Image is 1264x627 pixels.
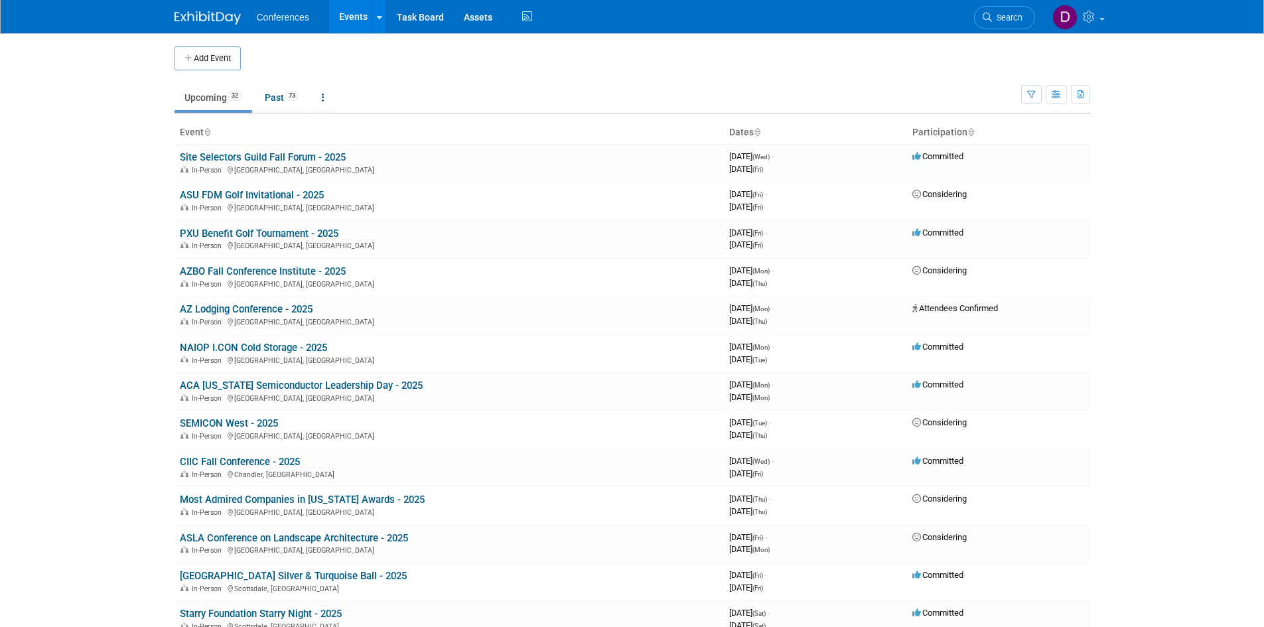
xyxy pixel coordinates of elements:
a: Site Selectors Guild Fall Forum - 2025 [180,151,346,163]
div: [GEOGRAPHIC_DATA], [GEOGRAPHIC_DATA] [180,316,719,326]
span: [DATE] [729,544,770,554]
span: - [772,380,774,389]
span: 73 [285,91,299,101]
span: - [765,189,767,199]
img: In-Person Event [180,242,188,248]
span: In-Person [192,166,226,174]
span: In-Person [192,356,226,365]
span: [DATE] [729,151,774,161]
span: Committed [912,151,963,161]
span: - [765,570,767,580]
div: [GEOGRAPHIC_DATA], [GEOGRAPHIC_DATA] [180,278,719,289]
img: In-Person Event [180,432,188,439]
span: (Thu) [752,432,767,439]
div: Scottsdale, [GEOGRAPHIC_DATA] [180,583,719,593]
span: (Mon) [752,546,770,553]
span: [DATE] [729,532,767,542]
span: Committed [912,342,963,352]
img: In-Person Event [180,204,188,210]
span: (Sat) [752,610,766,617]
span: (Wed) [752,458,770,465]
a: Starry Foundation Starry Night - 2025 [180,608,342,620]
a: CIIC Fall Conference - 2025 [180,456,300,468]
span: - [769,417,771,427]
div: [GEOGRAPHIC_DATA], [GEOGRAPHIC_DATA] [180,392,719,403]
span: (Thu) [752,318,767,325]
span: - [772,265,774,275]
button: Add Event [175,46,241,70]
span: In-Person [192,318,226,326]
span: - [772,342,774,352]
img: ExhibitDay [175,11,241,25]
span: Committed [912,380,963,389]
span: (Thu) [752,280,767,287]
span: [DATE] [729,265,774,275]
span: In-Person [192,585,226,593]
span: (Fri) [752,204,763,211]
span: [DATE] [729,189,767,199]
img: In-Person Event [180,394,188,401]
a: Past73 [255,85,309,110]
img: In-Person Event [180,585,188,591]
span: (Thu) [752,508,767,516]
span: - [772,456,774,466]
span: (Mon) [752,344,770,351]
span: [DATE] [729,430,767,440]
span: 32 [228,91,242,101]
span: [DATE] [729,494,771,504]
a: PXU Benefit Golf Tournament - 2025 [180,228,338,240]
img: In-Person Event [180,356,188,363]
img: In-Person Event [180,508,188,515]
span: Committed [912,570,963,580]
span: Considering [912,189,967,199]
span: [DATE] [729,392,770,402]
a: ASLA Conference on Landscape Architecture - 2025 [180,532,408,544]
a: ACA [US_STATE] Semiconductor Leadership Day - 2025 [180,380,423,391]
img: Diane Arabia [1052,5,1078,30]
span: [DATE] [729,240,763,249]
div: [GEOGRAPHIC_DATA], [GEOGRAPHIC_DATA] [180,164,719,174]
span: [DATE] [729,468,763,478]
a: AZBO Fall Conference Institute - 2025 [180,265,346,277]
span: Committed [912,228,963,238]
div: [GEOGRAPHIC_DATA], [GEOGRAPHIC_DATA] [180,430,719,441]
span: [DATE] [729,342,774,352]
div: [GEOGRAPHIC_DATA], [GEOGRAPHIC_DATA] [180,202,719,212]
span: [DATE] [729,570,767,580]
span: In-Person [192,508,226,517]
th: Dates [724,121,907,144]
span: [DATE] [729,583,763,592]
span: (Tue) [752,419,767,427]
span: [DATE] [729,417,771,427]
span: (Fri) [752,230,763,237]
span: Considering [912,532,967,542]
span: - [768,608,770,618]
span: Considering [912,417,967,427]
img: In-Person Event [180,280,188,287]
span: [DATE] [729,164,763,174]
a: Sort by Participation Type [967,127,974,137]
a: [GEOGRAPHIC_DATA] Silver & Turquoise Ball - 2025 [180,570,407,582]
span: (Tue) [752,356,767,364]
span: In-Person [192,280,226,289]
span: (Fri) [752,470,763,478]
span: [DATE] [729,202,763,212]
span: Search [992,13,1022,23]
span: - [765,228,767,238]
img: In-Person Event [180,318,188,324]
span: (Mon) [752,267,770,275]
img: In-Person Event [180,470,188,477]
span: In-Person [192,394,226,403]
span: In-Person [192,432,226,441]
th: Event [175,121,724,144]
span: (Mon) [752,394,770,401]
span: (Fri) [752,572,763,579]
a: Most Admired Companies in [US_STATE] Awards - 2025 [180,494,425,506]
div: Chandler, [GEOGRAPHIC_DATA] [180,468,719,479]
a: NAIOP I.CON Cold Storage - 2025 [180,342,327,354]
a: Sort by Start Date [754,127,760,137]
span: Committed [912,608,963,618]
span: - [769,494,771,504]
span: (Mon) [752,305,770,313]
a: AZ Lodging Conference - 2025 [180,303,313,315]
